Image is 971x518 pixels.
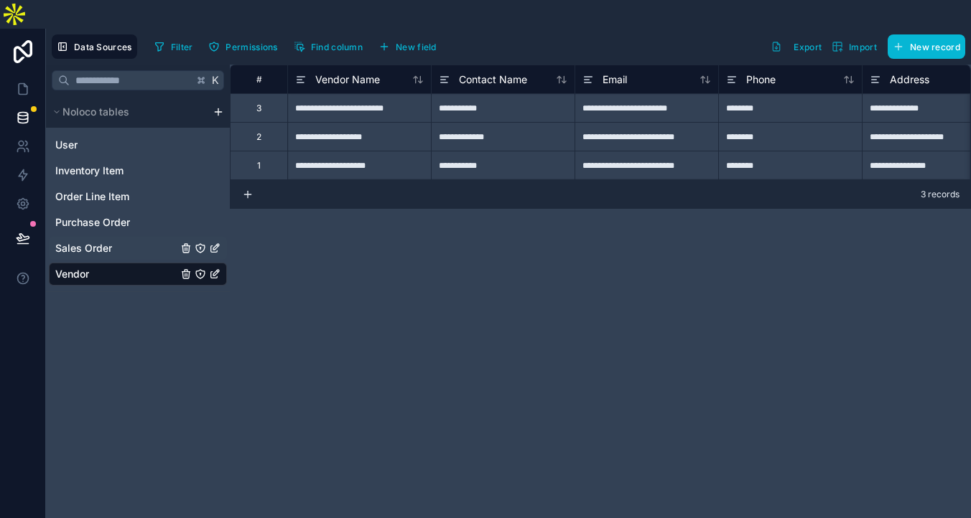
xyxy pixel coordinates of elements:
button: Filter [149,36,198,57]
div: # [241,74,277,85]
span: Vendor Name [315,72,380,87]
span: Export [794,42,822,52]
span: Vendor [55,267,89,281]
a: Inventory Item [55,164,177,178]
span: Import [849,42,877,52]
div: Vendor [49,263,227,286]
div: 1 [257,160,261,171]
span: Data Sources [74,42,132,52]
div: Sales Order [49,237,227,260]
span: K [210,75,220,85]
span: Find column [311,42,363,52]
a: Order Line Item [55,189,177,204]
span: Email [603,72,627,87]
span: New record [910,42,960,52]
span: Noloco tables [62,105,129,119]
div: 2 [256,131,261,143]
a: Permissions [203,36,288,57]
span: Phone [746,72,776,87]
button: Import [827,34,882,59]
a: Sales Order [55,241,177,255]
div: 3 [256,103,261,114]
a: Purchase Order [55,215,177,230]
button: Find column [289,36,368,57]
span: Inventory Item [55,164,124,178]
span: Address [890,72,929,87]
a: Vendor [55,267,177,281]
div: Purchase Order [49,211,227,234]
span: Purchase Order [55,215,130,230]
a: New record [882,34,965,59]
span: Contact Name [459,72,527,87]
button: Export [766,34,827,59]
div: Inventory Item [49,159,227,182]
span: User [55,138,78,152]
span: Permissions [226,42,277,52]
span: New field [396,42,437,52]
span: Order Line Item [55,189,129,204]
button: Noloco tables [49,102,207,122]
span: 3 records [921,189,960,200]
div: User [49,133,227,156]
div: Order Line Item [49,185,227,208]
button: New record [888,34,965,59]
button: Permissions [203,36,282,57]
span: Sales Order [55,241,112,255]
a: User [55,138,177,152]
button: Data Sources [52,34,137,59]
span: Filter [171,42,193,52]
button: New field [373,36,442,57]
